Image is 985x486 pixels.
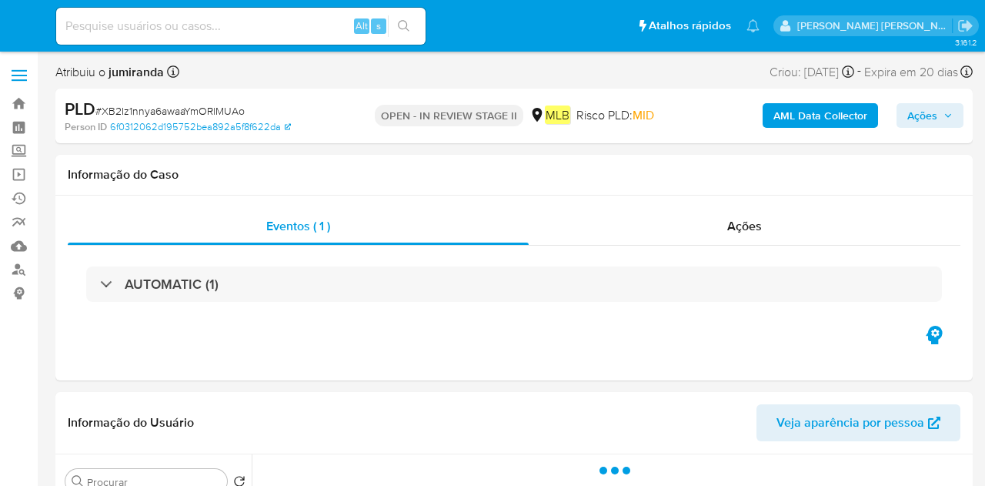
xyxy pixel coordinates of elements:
b: AML Data Collector [773,103,867,128]
span: Ações [907,103,937,128]
span: MID [633,106,654,124]
span: Alt [356,18,368,33]
span: # XB2Iz1nnya6awaaYmORlMUAo [95,103,245,119]
a: Sair [957,18,973,34]
h1: Informação do Usuário [68,415,194,431]
div: Criou: [DATE] [770,62,854,82]
div: AUTOMATIC (1) [86,266,942,302]
b: Person ID [65,120,107,134]
span: Expira em 20 dias [864,64,958,81]
button: search-icon [388,15,419,37]
a: 6f0312062d195752bea892a5f8f622da [110,120,291,134]
h1: Informação do Caso [68,167,960,183]
span: Risco PLD: [576,107,654,124]
span: - [857,62,861,82]
span: Atribuiu o [55,64,164,81]
span: Eventos ( 1 ) [266,217,330,235]
b: jumiranda [105,63,164,81]
h3: AUTOMATIC (1) [125,276,219,293]
button: Ações [897,103,963,128]
p: OPEN - IN REVIEW STAGE II [375,105,523,126]
span: s [376,18,381,33]
b: PLD [65,96,95,121]
span: Ações [727,217,762,235]
button: Veja aparência por pessoa [756,404,960,441]
button: AML Data Collector [763,103,878,128]
span: Veja aparência por pessoa [776,404,924,441]
em: MLB [545,106,570,124]
a: Notificações [746,19,760,32]
input: Pesquise usuários ou casos... [56,16,426,36]
span: Atalhos rápidos [649,18,731,34]
p: juliane.miranda@mercadolivre.com [797,18,953,33]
